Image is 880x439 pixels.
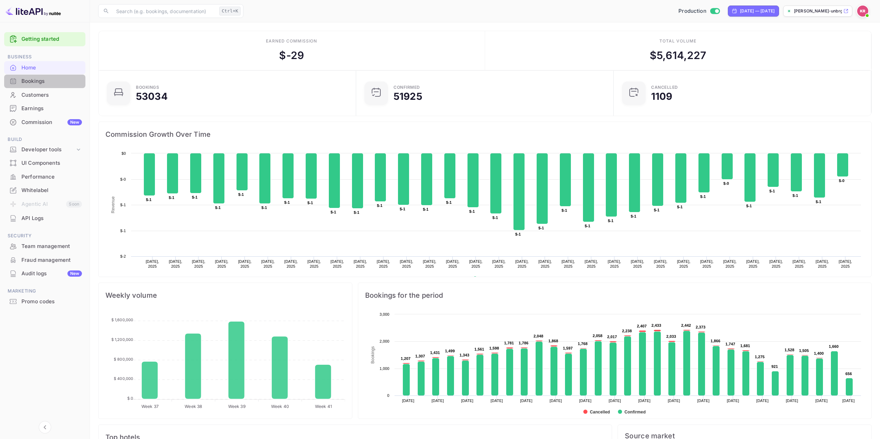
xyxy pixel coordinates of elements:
[21,77,82,85] div: Bookings
[659,38,696,44] div: Total volume
[631,259,644,268] text: [DATE], 2025
[192,195,197,199] text: $-1
[534,334,543,338] text: 2,048
[756,399,769,403] text: [DATE]
[609,399,621,403] text: [DATE]
[480,276,497,281] text: Revenue
[504,341,514,345] text: 1,781
[474,347,484,351] text: 1,561
[4,75,85,87] a: Bookings
[331,259,344,268] text: [DATE], 2025
[315,404,332,409] tspan: Week 41
[4,267,85,280] a: Audit logsNew
[380,366,389,371] text: 1,000
[786,399,798,403] text: [DATE]
[727,399,739,403] text: [DATE]
[238,259,252,268] text: [DATE], 2025
[585,224,590,228] text: $-1
[284,200,290,204] text: $-1
[816,200,821,204] text: $-1
[21,256,82,264] div: Fraud management
[120,177,126,181] text: $-0
[607,335,617,339] text: 2,017
[6,6,61,17] img: LiteAPI logo
[562,259,575,268] text: [DATE], 2025
[111,196,115,213] text: Revenue
[622,329,632,333] text: 2,238
[21,91,82,99] div: Customers
[219,7,241,16] div: Ctrl+K
[21,187,82,194] div: Whitelabel
[4,287,85,295] span: Marketing
[114,376,133,381] tspan: $ 400,000
[271,404,289,409] tspan: Week 40
[21,159,82,167] div: UI Components
[4,170,85,183] a: Performance
[21,146,75,154] div: Developer tools
[146,198,151,202] text: $-1
[228,404,246,409] tspan: Week 39
[793,193,798,198] text: $-1
[651,85,678,89] div: CANCELLED
[432,399,444,403] text: [DATE]
[4,295,85,308] div: Promo codes
[4,240,85,252] a: Team management
[842,399,855,403] text: [DATE]
[681,323,691,327] text: 2,442
[4,61,85,75] div: Home
[771,364,778,369] text: 921
[651,323,661,327] text: 2,433
[112,4,216,18] input: Search (e.g. bookings, documentation)
[261,206,267,210] text: $-1
[814,351,824,355] text: 1,400
[711,339,720,343] text: 1,866
[579,399,592,403] text: [DATE]
[21,118,82,126] div: Commission
[185,404,202,409] tspan: Week 38
[402,399,415,403] text: [DATE]
[111,317,133,322] tspan: $ 1,600,000
[215,206,221,210] text: $-1
[354,210,359,214] text: $-1
[631,214,636,218] text: $-1
[120,203,126,207] text: $-1
[723,181,729,185] text: $-0
[445,349,455,353] text: 1,499
[676,7,722,15] div: Switch to Sandbox mode
[548,339,558,343] text: 1,868
[746,204,752,208] text: $-1
[839,179,844,183] text: $-0
[469,209,475,213] text: $-1
[4,61,85,74] a: Home
[755,355,765,359] text: 1,275
[238,192,244,197] text: $-1
[4,102,85,115] div: Earnings
[261,259,275,268] text: [DATE], 2025
[279,48,304,63] div: $ -29
[21,242,82,250] div: Team management
[697,399,710,403] text: [DATE]
[4,254,85,267] div: Fraud management
[331,210,336,214] text: $-1
[430,351,440,355] text: 1,431
[550,399,562,403] text: [DATE]
[4,232,85,240] span: Security
[136,85,159,89] div: Bookings
[624,410,646,414] text: Confirmed
[4,212,85,225] a: API Logs
[127,396,133,401] tspan: $ 0
[585,259,598,268] text: [DATE], 2025
[21,105,82,113] div: Earnings
[4,116,85,128] a: CommissionNew
[794,8,842,14] p: [PERSON_NAME]-unbrg.[PERSON_NAME]...
[4,156,85,169] a: UI Components
[654,208,659,212] text: $-1
[415,354,425,358] text: 1,307
[393,92,422,101] div: 51925
[515,232,521,236] text: $-1
[519,341,528,345] text: 1,786
[393,85,420,89] div: Confirmed
[169,195,174,200] text: $-1
[769,259,783,268] text: [DATE], 2025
